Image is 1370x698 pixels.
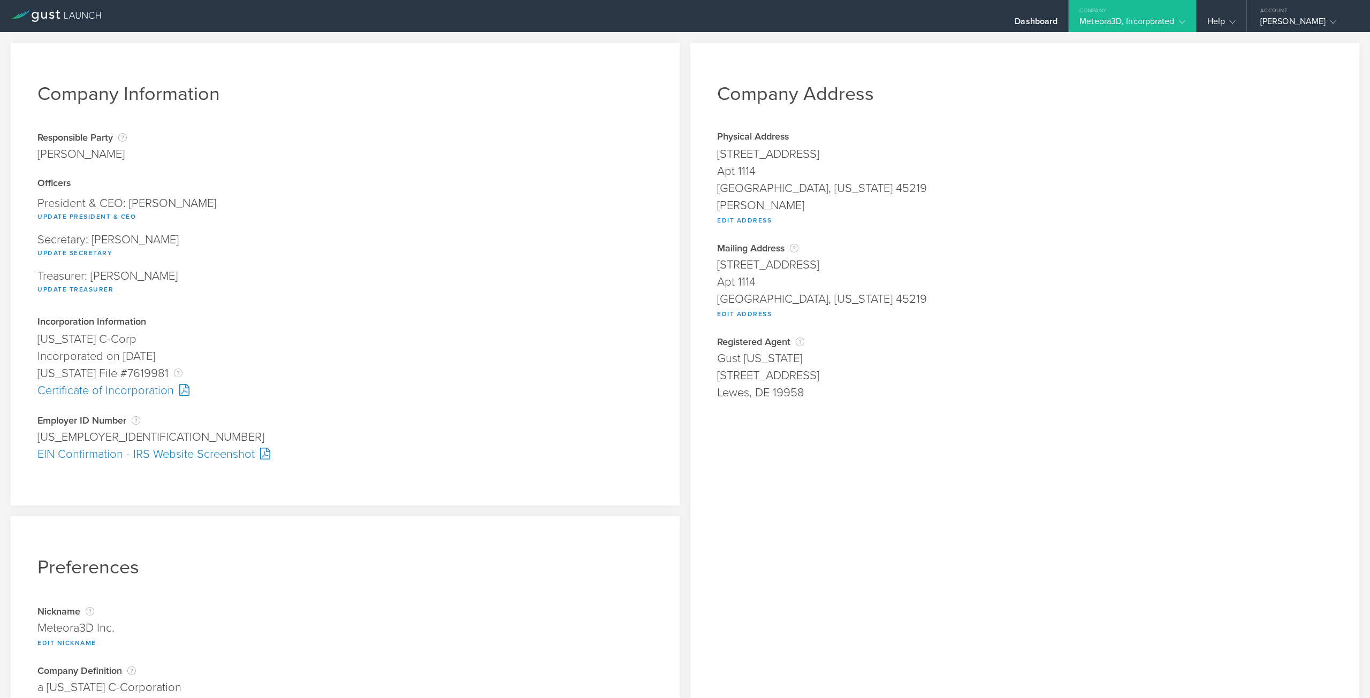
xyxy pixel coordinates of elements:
div: Secretary: [PERSON_NAME] [37,228,653,265]
div: [PERSON_NAME] [37,145,127,163]
div: Treasurer: [PERSON_NAME] [37,265,653,301]
div: [STREET_ADDRESS] [717,145,1333,163]
div: Mailing Address [717,243,1333,254]
div: EIN Confirmation - IRS Website Screenshot [37,446,653,463]
button: Edit Address [717,214,772,227]
div: Apt 1114 [717,273,1333,290]
button: Update Treasurer [37,283,113,296]
div: President & CEO: [PERSON_NAME] [37,192,653,228]
div: [US_STATE] C-Corp [37,331,653,348]
div: Employer ID Number [37,415,653,426]
div: [PERSON_NAME] [717,197,1333,214]
div: [PERSON_NAME] [1260,16,1351,32]
div: Gust [US_STATE] [717,350,1333,367]
div: Physical Address [717,132,1333,143]
h1: Company Information [37,82,653,105]
div: Incorporated on [DATE] [37,348,653,365]
button: Edit Address [717,308,772,320]
div: [GEOGRAPHIC_DATA], [US_STATE] 45219 [717,290,1333,308]
div: [STREET_ADDRESS] [717,256,1333,273]
div: Meteora3D Inc. [37,619,653,636]
div: [US_STATE] File #7619981 [37,365,653,382]
div: Officers [37,179,653,189]
div: a [US_STATE] C-Corporation [37,679,653,696]
div: Certificate of Incorporation [37,382,653,399]
div: Meteora3D, Incorporated [1079,16,1185,32]
h1: Preferences [37,556,653,579]
div: Incorporation Information [37,317,653,328]
div: [US_EMPLOYER_IDENTIFICATION_NUMBER] [37,428,653,446]
div: Lewes, DE 19958 [717,384,1333,401]
button: Update President & CEO [37,210,136,223]
div: [STREET_ADDRESS] [717,367,1333,384]
div: Nickname [37,606,653,617]
div: Dashboard [1015,16,1057,32]
button: Edit Nickname [37,636,96,649]
button: Update Secretary [37,247,112,259]
div: Registered Agent [717,336,1333,347]
div: Help [1207,16,1236,32]
h1: Company Address [717,82,1333,105]
div: Company Definition [37,665,653,676]
div: [GEOGRAPHIC_DATA], [US_STATE] 45219 [717,180,1333,197]
div: Apt 1114 [717,163,1333,180]
div: Responsible Party [37,132,127,143]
